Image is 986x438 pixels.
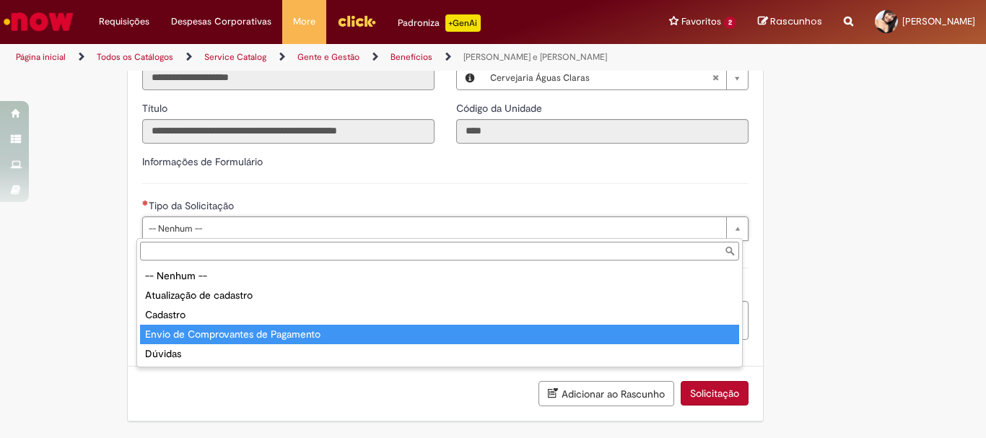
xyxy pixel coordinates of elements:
[140,266,739,286] div: -- Nenhum --
[140,305,739,325] div: Cadastro
[140,325,739,344] div: Envio de Comprovantes de Pagamento
[140,286,739,305] div: Atualização de cadastro
[140,344,739,364] div: Dúvidas
[137,263,742,367] ul: Tipo da Solicitação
